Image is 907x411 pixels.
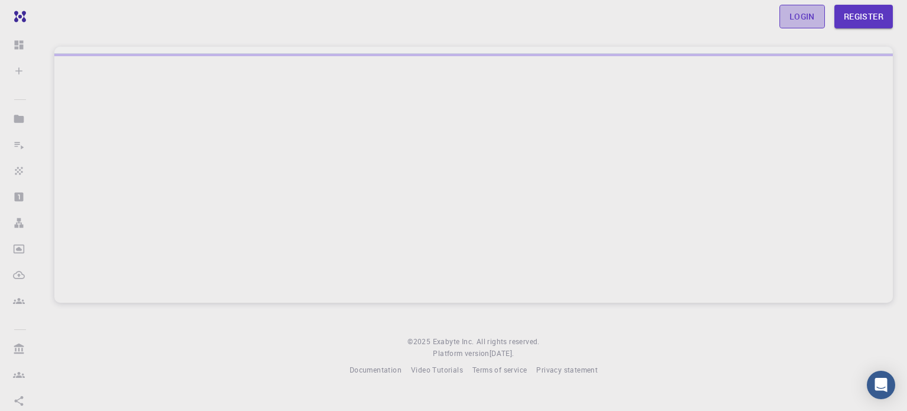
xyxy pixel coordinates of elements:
a: Privacy statement [536,364,598,376]
span: Privacy statement [536,365,598,374]
a: Terms of service [472,364,527,376]
a: Video Tutorials [411,364,463,376]
a: Exabyte Inc. [433,336,474,348]
a: Login [779,5,825,28]
span: All rights reserved. [477,336,540,348]
span: Exabyte Inc. [433,336,474,346]
a: Documentation [350,364,402,376]
span: Documentation [350,365,402,374]
span: Platform version [433,348,489,360]
span: © 2025 [407,336,432,348]
span: [DATE] . [490,348,514,358]
span: Terms of service [472,365,527,374]
img: logo [9,11,26,22]
span: Video Tutorials [411,365,463,374]
a: Register [834,5,893,28]
div: Open Intercom Messenger [867,371,895,399]
a: [DATE]. [490,348,514,360]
